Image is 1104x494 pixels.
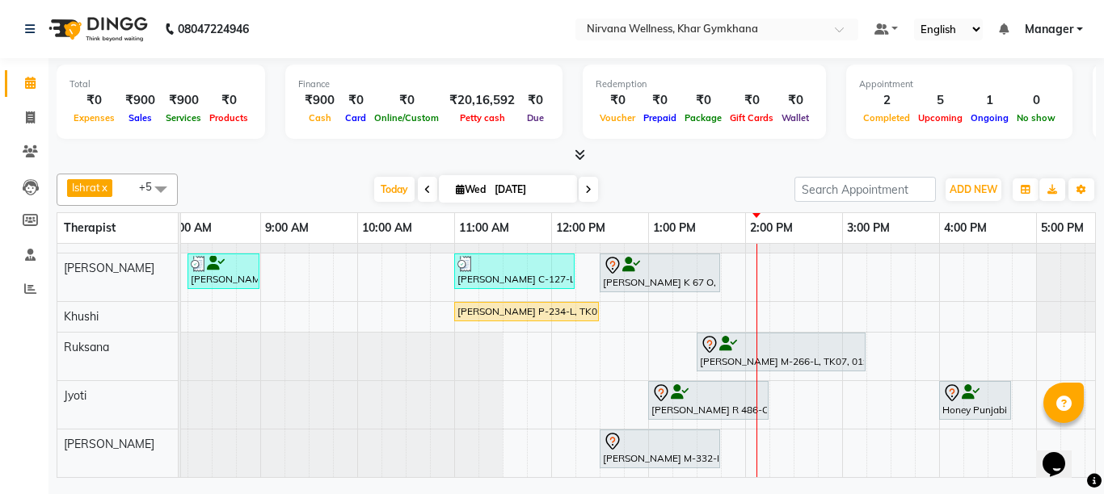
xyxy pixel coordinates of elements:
span: No show [1013,112,1060,123]
div: 1 [967,91,1013,110]
span: Wallet [777,112,813,123]
div: [PERSON_NAME] M-332-L, TK05, 12:30 PM-01:45 PM, Swedish / Aroma / Deep tissue- 60 min [601,432,718,466]
a: 5:00 PM [1037,216,1088,240]
span: Voucher [596,112,639,123]
img: logo [41,6,152,52]
a: 4:00 PM [940,216,991,240]
a: 10:00 AM [358,216,416,240]
div: ₹0 [521,91,550,110]
div: Appointment [859,77,1060,91]
span: Khushi [64,309,99,324]
div: ₹0 [681,91,726,110]
div: [PERSON_NAME] R 486-O, TK02, 01:00 PM-02:15 PM, Swedish / Aroma / Deep tissue- 60 min [650,383,767,417]
iframe: chat widget [1036,429,1088,478]
button: ADD NEW [946,178,1001,201]
a: 9:00 AM [261,216,313,240]
a: x [100,181,107,194]
input: 2025-09-03 [490,178,571,202]
span: Due [523,112,548,123]
a: 8:00 AM [164,216,216,240]
div: ₹0 [341,91,370,110]
div: Total [70,77,252,91]
div: [PERSON_NAME] A 77 L, TK04, 08:15 AM-09:00 AM, Head Neck & Shoulder [189,256,258,287]
span: Wed [452,183,490,195]
div: ₹0 [596,91,639,110]
div: ₹900 [119,91,162,110]
span: Ishrat [72,181,100,194]
div: Redemption [596,77,813,91]
a: 11:00 AM [455,216,513,240]
span: Ishrat [64,230,94,245]
span: Prepaid [639,112,681,123]
div: ₹0 [370,91,443,110]
span: Sales [124,112,156,123]
a: 1:00 PM [649,216,700,240]
span: Online/Custom [370,112,443,123]
span: Cash [305,112,335,123]
span: Completed [859,112,914,123]
div: ₹900 [298,91,341,110]
span: Ongoing [967,112,1013,123]
div: ₹0 [777,91,813,110]
div: 0 [1013,91,1060,110]
div: ₹900 [162,91,205,110]
span: +5 [139,180,164,193]
div: [PERSON_NAME] M-266-L, TK07, 01:30 PM-03:15 PM, Swedish / Aroma / Deep tissue- 90 min [698,335,864,369]
span: Expenses [70,112,119,123]
input: Search Appointment [794,177,936,202]
div: 2 [859,91,914,110]
span: [PERSON_NAME] [64,437,154,451]
a: 2:00 PM [746,216,797,240]
a: 3:00 PM [843,216,894,240]
div: ₹0 [70,91,119,110]
div: ₹0 [639,91,681,110]
div: ₹20,16,592 [443,91,521,110]
span: Gift Cards [726,112,777,123]
b: 08047224946 [178,6,249,52]
div: ₹0 [205,91,252,110]
span: Petty cash [456,112,509,123]
div: ₹0 [726,91,777,110]
div: 5 [914,91,967,110]
div: Honey Punjabi P-641-O, TK06, 04:00 PM-04:45 PM, Head Neck & Shoulder [941,383,1009,417]
span: Card [341,112,370,123]
div: [PERSON_NAME] C-127-L, TK08, 11:00 AM-12:15 PM, Swedish / Aroma / Deep tissue- 60 min [456,256,573,287]
span: Jyoti [64,388,86,403]
a: 12:00 PM [552,216,609,240]
div: Finance [298,77,550,91]
span: Services [162,112,205,123]
span: Products [205,112,252,123]
span: Therapist [64,220,116,235]
span: Package [681,112,726,123]
div: [PERSON_NAME] K 67 O, TK01, 12:30 PM-01:45 PM, Swedish / Aroma / Deep tissue- 60 min [601,256,718,290]
div: [PERSON_NAME] P-234-L, TK03, 11:00 AM-12:30 PM, Combo Offer Menicure+Pedicure [456,304,597,319]
span: Ruksana [64,340,109,354]
span: Upcoming [914,112,967,123]
span: Manager [1025,21,1073,38]
span: ADD NEW [950,183,997,195]
span: Today [374,177,415,202]
span: [PERSON_NAME] [64,261,154,275]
